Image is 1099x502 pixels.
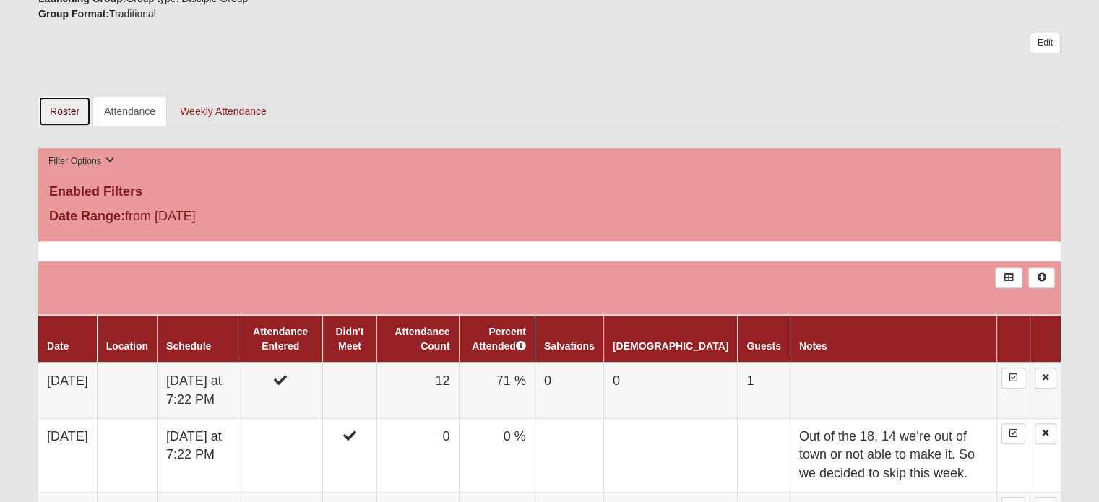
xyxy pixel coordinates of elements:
th: [DEMOGRAPHIC_DATA] [603,315,737,363]
td: 0 [535,363,603,418]
div: from [DATE] [38,207,379,230]
th: Guests [738,315,790,363]
label: Date Range: [49,207,125,226]
a: Weekly Attendance [168,96,278,126]
a: Location [106,340,148,352]
td: [DATE] at 7:22 PM [158,363,238,418]
a: Notes [799,340,827,352]
a: Roster [38,96,91,126]
td: [DATE] [38,418,97,492]
a: Date [47,340,69,352]
td: 1 [738,363,790,418]
td: 71 % [459,363,535,418]
td: 0 [603,363,737,418]
a: Attendance [92,96,167,126]
td: 0 [376,418,459,492]
a: Percent Attended [472,326,526,352]
a: Alt+N [1028,267,1055,288]
a: Delete [1035,368,1056,389]
a: Enter Attendance [1001,423,1025,444]
a: Attendance Entered [253,326,308,352]
a: Edit [1030,33,1061,53]
a: Attendance Count [395,326,449,352]
td: [DATE] at 7:22 PM [158,418,238,492]
strong: Group Format: [38,8,109,20]
a: Didn't Meet [335,326,363,352]
td: 0 % [459,418,535,492]
a: Schedule [166,340,211,352]
td: Out of the 18, 14 we’re out of town or not able to make it. So we decided to skip this week. [790,418,996,492]
td: [DATE] [38,363,97,418]
a: Export to Excel [995,267,1022,288]
td: 12 [376,363,459,418]
h4: Enabled Filters [49,184,1050,200]
a: Enter Attendance [1001,368,1025,389]
th: Salvations [535,315,603,363]
button: Filter Options [44,154,118,169]
a: Delete [1035,423,1056,444]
